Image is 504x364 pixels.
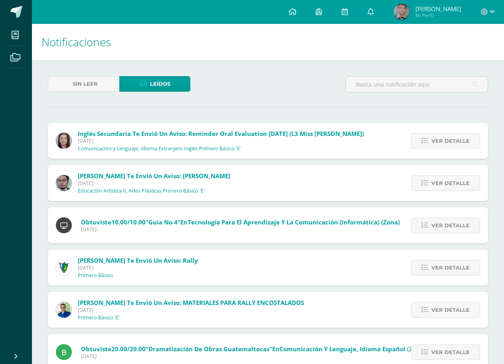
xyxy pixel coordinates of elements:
[415,12,461,19] span: Mi Perfil
[48,76,119,92] a: Sin leer
[42,34,111,49] span: Notificaciones
[78,307,304,313] span: [DATE]
[81,353,426,360] span: [DATE]
[73,77,98,91] span: Sin leer
[78,272,113,279] p: Primero Básico
[119,76,191,92] a: Leídos
[78,315,120,321] p: Primero Básico 'E'
[393,4,409,20] img: 202614e4573f8dc58c0c575afb629b9b.png
[81,226,400,233] span: [DATE]
[81,218,400,226] span: Obtuviste en
[346,77,488,92] input: Busca una notificación aquí
[56,302,72,318] img: 692ded2a22070436d299c26f70cfa591.png
[78,146,241,152] p: Comunicación y Lenguaje, Idioma Extranjero Inglés Primero Básico 'E'
[78,180,230,187] span: [DATE]
[78,172,230,180] span: [PERSON_NAME] te envió un aviso: [PERSON_NAME]
[146,218,180,226] span: "Guia No 4"
[431,260,470,275] span: Ver detalle
[56,133,72,149] img: 8af0450cf43d44e38c4a1497329761f3.png
[431,176,470,191] span: Ver detalle
[78,130,364,138] span: Inglés Secundaria te envió un aviso: Reminder Oral Evaluation [DATE] (L3 Miss [PERSON_NAME])
[431,345,470,360] span: Ver detalle
[81,345,426,353] span: Obtuviste en
[56,260,72,275] img: 9f174a157161b4ddbe12118a61fed988.png
[78,138,364,144] span: [DATE]
[431,134,470,148] span: Ver detalle
[78,264,198,271] span: [DATE]
[111,345,146,353] span: 20.00/20.00
[78,256,198,264] span: [PERSON_NAME] te envió un aviso: Rally
[431,218,470,233] span: Ver detalle
[146,345,272,353] span: "Dramatización de obras guatemaltecas"
[279,345,426,353] span: Comunicación y Lenguaje, Idioma Español (Zona)
[188,218,400,226] span: Tecnología para el Aprendizaje y la Comunicación (Informática) (Zona)
[78,299,304,307] span: [PERSON_NAME] te envió un aviso: MATERIALES PARA RALLY ENCOSTALADOS
[150,77,170,91] span: Leídos
[415,5,461,13] span: [PERSON_NAME]
[431,303,470,317] span: Ver detalle
[78,188,205,194] p: Educación Artística II, Artes Plásticas Primero Básico 'E'
[111,218,146,226] span: 10.00/10.00
[56,175,72,191] img: 5fac68162d5e1b6fbd390a6ac50e103d.png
